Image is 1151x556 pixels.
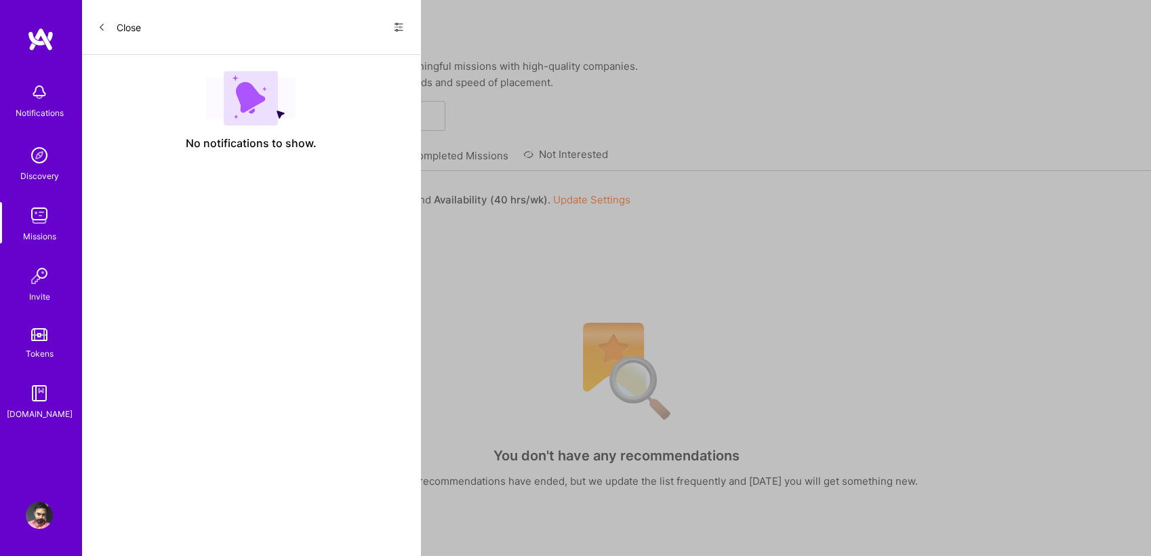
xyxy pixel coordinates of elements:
[20,169,59,183] div: Discovery
[27,27,54,52] img: logo
[26,262,53,290] img: Invite
[186,136,317,151] span: No notifications to show.
[23,229,56,243] div: Missions
[26,502,53,529] img: User Avatar
[7,407,73,421] div: [DOMAIN_NAME]
[22,502,56,529] a: User Avatar
[31,328,47,341] img: tokens
[206,71,296,125] img: empty
[29,290,50,304] div: Invite
[26,346,54,361] div: Tokens
[26,202,53,229] img: teamwork
[98,16,141,38] button: Close
[26,142,53,169] img: discovery
[26,380,53,407] img: guide book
